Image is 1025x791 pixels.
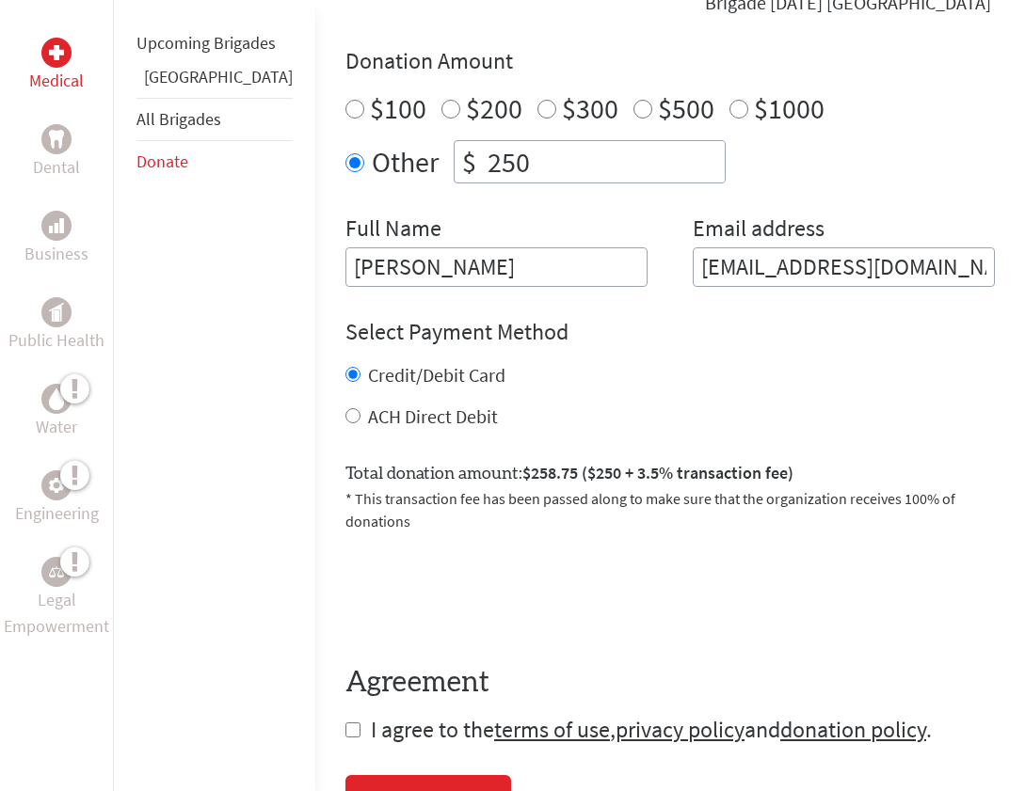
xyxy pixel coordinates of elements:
[36,414,77,440] p: Water
[371,715,932,744] span: I agree to the , and .
[345,214,441,247] label: Full Name
[15,500,99,527] p: Engineering
[41,38,72,68] div: Medical
[36,384,77,440] a: WaterWater
[368,404,498,428] label: ACH Direct Debit
[8,297,104,354] a: Public HealthPublic Health
[41,211,72,241] div: Business
[345,460,793,487] label: Total donation amount:
[41,384,72,414] div: Water
[4,587,109,640] p: Legal Empowerment
[345,317,995,347] h4: Select Payment Method
[345,555,632,628] iframe: reCAPTCHA
[494,715,610,744] a: terms of use
[345,46,995,76] h4: Donation Amount
[372,140,439,183] label: Other
[658,90,714,126] label: $500
[24,241,88,267] p: Business
[41,470,72,500] div: Engineering
[754,90,825,126] label: $1000
[136,64,293,98] li: Ghana
[41,557,72,587] div: Legal Empowerment
[562,90,618,126] label: $300
[345,487,995,532] p: * This transaction fee has been passed along to make sure that the organization receives 100% of ...
[136,108,221,130] a: All Brigades
[49,478,64,493] img: Engineering
[41,297,72,327] div: Public Health
[136,141,293,182] li: Donate
[616,715,745,744] a: privacy policy
[49,388,64,409] img: Water
[4,557,109,640] a: Legal EmpowermentLegal Empowerment
[49,566,64,577] img: Legal Empowerment
[370,90,426,126] label: $100
[24,211,88,267] a: BusinessBusiness
[33,124,80,181] a: DentalDental
[49,45,64,60] img: Medical
[15,470,99,527] a: EngineeringEngineering
[136,23,293,64] li: Upcoming Brigades
[780,715,926,744] a: donation policy
[693,247,995,287] input: Your Email
[484,141,725,182] input: Enter Amount
[466,90,522,126] label: $200
[136,98,293,141] li: All Brigades
[144,66,293,87] a: [GEOGRAPHIC_DATA]
[33,154,80,181] p: Dental
[49,303,64,322] img: Public Health
[49,130,64,148] img: Dental
[41,124,72,154] div: Dental
[345,247,648,287] input: Enter Full Name
[136,32,276,54] a: Upcoming Brigades
[29,68,84,94] p: Medical
[49,218,64,233] img: Business
[693,214,825,247] label: Email address
[368,363,505,387] label: Credit/Debit Card
[522,462,793,483] span: $258.75 ($250 + 3.5% transaction fee)
[345,666,995,700] h4: Agreement
[8,327,104,354] p: Public Health
[29,38,84,94] a: MedicalMedical
[136,150,188,172] a: Donate
[455,141,484,182] div: $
